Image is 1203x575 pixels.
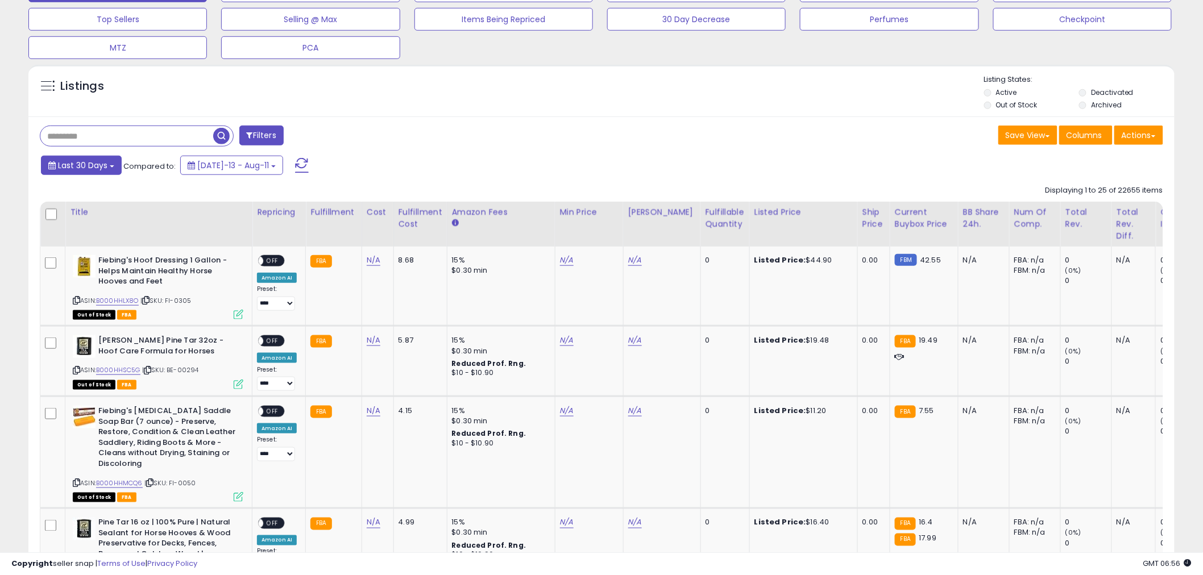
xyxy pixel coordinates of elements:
div: N/A [963,406,1001,416]
div: Preset: [257,436,297,461]
small: (0%) [1160,347,1176,356]
label: Deactivated [1091,88,1134,97]
div: Amazon AI [257,535,297,545]
div: FBA: n/a [1014,255,1052,265]
div: $44.90 [754,255,849,265]
span: 42.55 [920,255,941,265]
div: ASIN: [73,406,243,501]
div: ASIN: [73,255,243,318]
div: Current Buybox Price [895,206,953,230]
div: 0 [706,518,741,528]
small: (0%) [1065,347,1081,356]
img: 4113oOLdkaL._SL40_.jpg [73,406,96,428]
a: N/A [367,405,380,416]
span: [DATE]-13 - Aug-11 [197,160,269,171]
button: Checkpoint [993,8,1172,31]
div: Fulfillment Cost [399,206,442,230]
span: OFF [263,336,281,346]
div: 0 [1065,276,1111,286]
span: FBA [117,380,136,390]
label: Active [996,88,1017,97]
a: N/A [560,335,574,346]
div: 0.00 [862,406,881,416]
span: Columns [1067,130,1102,141]
b: Listed Price: [754,517,806,528]
div: N/A [963,335,1001,345]
label: Archived [1091,100,1122,110]
div: Num of Comp. [1014,206,1056,230]
small: (0%) [1160,266,1176,275]
div: 15% [452,335,546,345]
div: Displaying 1 to 25 of 22655 items [1046,185,1163,196]
button: PCA [221,36,400,59]
a: B000HHLX8O [96,296,139,306]
button: Columns [1059,126,1113,145]
div: 15% [452,255,546,265]
span: OFF [263,256,281,266]
div: 0.00 [862,335,881,345]
div: Fulfillment [310,206,356,218]
div: Cost [367,206,389,218]
b: [PERSON_NAME] Pine Tar 32oz - Hoof Care Formula for Horses [98,335,237,359]
button: Selling @ Max [221,8,400,31]
div: Amazon AI [257,353,297,363]
a: N/A [628,255,642,266]
div: $0.30 min [452,265,546,276]
div: $0.30 min [452,528,546,538]
div: [PERSON_NAME] [628,206,696,218]
div: 0 [706,406,741,416]
span: All listings that are currently out of stock and unavailable for purchase on Amazon [73,380,115,390]
a: N/A [367,517,380,528]
span: 19.49 [919,335,937,345]
b: Fiebing's Hoof Dressing 1 Gallon - Helps Maintain Healthy Horse Hooves and Feet [98,255,237,290]
div: 0 [1065,335,1111,345]
small: FBA [895,406,916,418]
small: Amazon Fees. [452,218,459,228]
a: Terms of Use [97,558,146,569]
div: $0.30 min [452,346,546,356]
div: FBM: n/a [1014,528,1052,538]
a: N/A [628,405,642,416]
button: [DATE]-13 - Aug-11 [180,156,283,175]
div: Amazon AI [257,273,297,283]
span: FBA [117,310,136,320]
span: Last 30 Days [58,160,107,171]
div: FBM: n/a [1014,416,1052,426]
div: 0 [1065,356,1111,366]
span: FBA [117,493,136,502]
div: 0 [1065,539,1111,549]
button: Filters [239,126,284,145]
b: Listed Price: [754,405,806,416]
div: 0.00 [862,518,881,528]
small: (0%) [1065,416,1081,426]
span: 17.99 [919,533,936,544]
strong: Copyright [11,558,53,569]
div: 15% [452,518,546,528]
div: $10 - $10.90 [452,439,546,448]
small: FBA [895,518,916,530]
small: FBA [310,335,331,348]
div: 0 [706,335,741,345]
span: | SKU: FI-0050 [144,478,196,488]
span: 7.55 [919,405,934,416]
div: $10 - $10.90 [452,368,546,378]
span: 2025-09-11 06:56 GMT [1143,558,1192,569]
small: (0%) [1160,416,1176,426]
b: Fiebing's [MEDICAL_DATA] Saddle Soap Bar (7 ounce) - Preserve, Restore, Condition & Clean Leather... [98,406,237,472]
button: Actions [1114,126,1163,145]
div: BB Share 24h. [963,206,1005,230]
span: All listings that are currently out of stock and unavailable for purchase on Amazon [73,310,115,320]
div: Min Price [560,206,619,218]
a: N/A [628,335,642,346]
b: Reduced Prof. Rng. [452,428,526,438]
div: $11.20 [754,406,849,416]
img: 51ywXvWymsL._SL40_.jpg [73,518,96,540]
button: MTZ [28,36,207,59]
a: B000HHSC5G [96,365,140,375]
small: (0%) [1160,528,1176,537]
span: All listings that are currently out of stock and unavailable for purchase on Amazon [73,493,115,502]
span: OFF [263,407,281,416]
div: Ship Price [862,206,885,230]
small: FBA [310,518,331,530]
div: Amazon Fees [452,206,550,218]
